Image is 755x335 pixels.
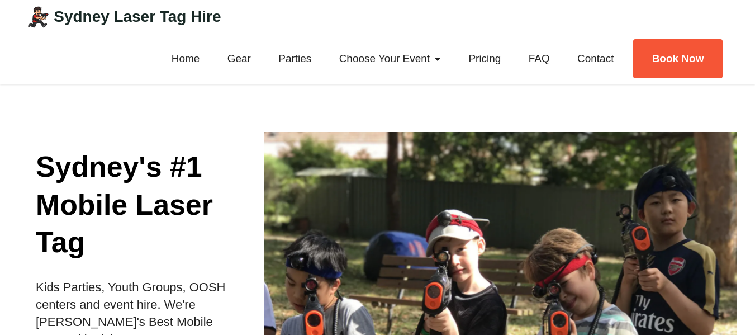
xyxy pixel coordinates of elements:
[574,51,617,67] a: Contact
[336,51,444,67] a: Choose Your Event
[525,51,553,67] a: FAQ
[54,9,221,25] a: Sydney Laser Tag Hire
[633,39,723,79] a: Book Now
[276,51,315,67] a: Parties
[36,150,213,258] strong: Sydney's #1 Mobile Laser Tag
[466,51,504,67] a: Pricing
[27,6,49,28] img: Mobile Laser Tag Parties Sydney
[224,51,254,67] a: Gear
[168,51,203,67] a: Home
